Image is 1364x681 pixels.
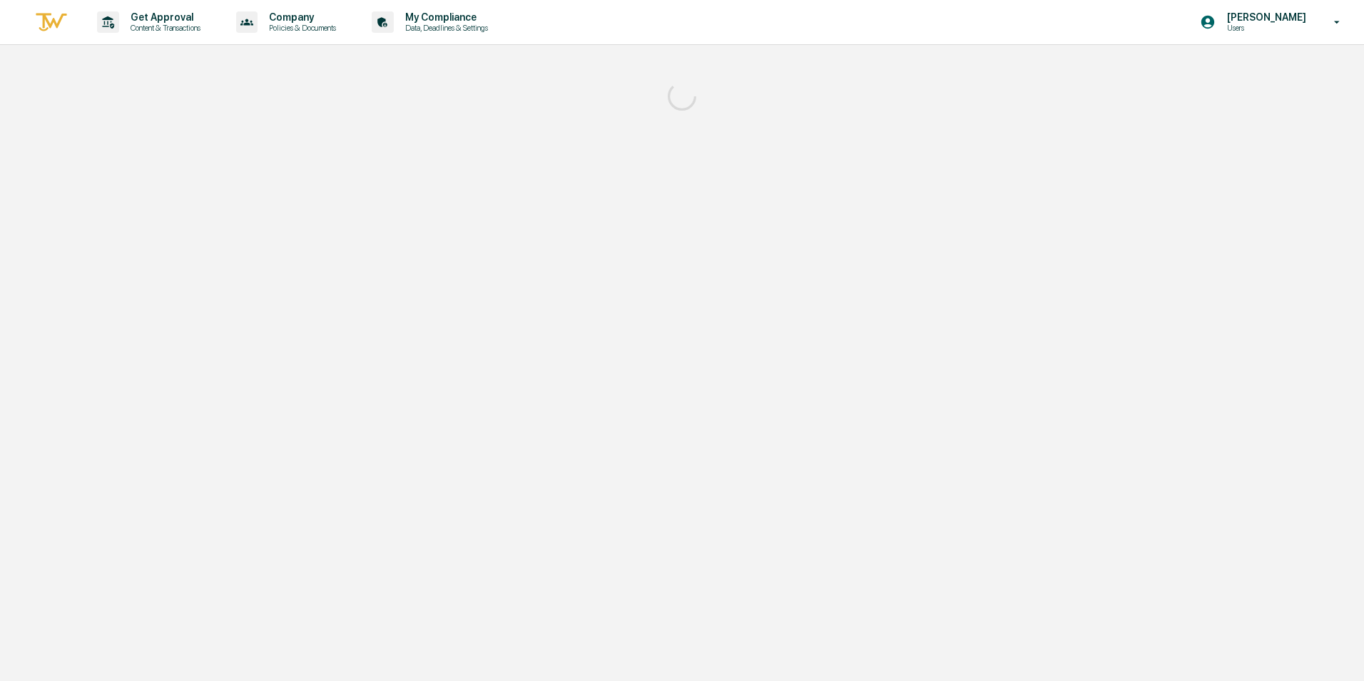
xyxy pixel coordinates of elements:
[394,23,495,33] p: Data, Deadlines & Settings
[258,11,343,23] p: Company
[119,11,208,23] p: Get Approval
[1216,11,1313,23] p: [PERSON_NAME]
[34,11,68,34] img: logo
[394,11,495,23] p: My Compliance
[258,23,343,33] p: Policies & Documents
[1216,23,1313,33] p: Users
[119,23,208,33] p: Content & Transactions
